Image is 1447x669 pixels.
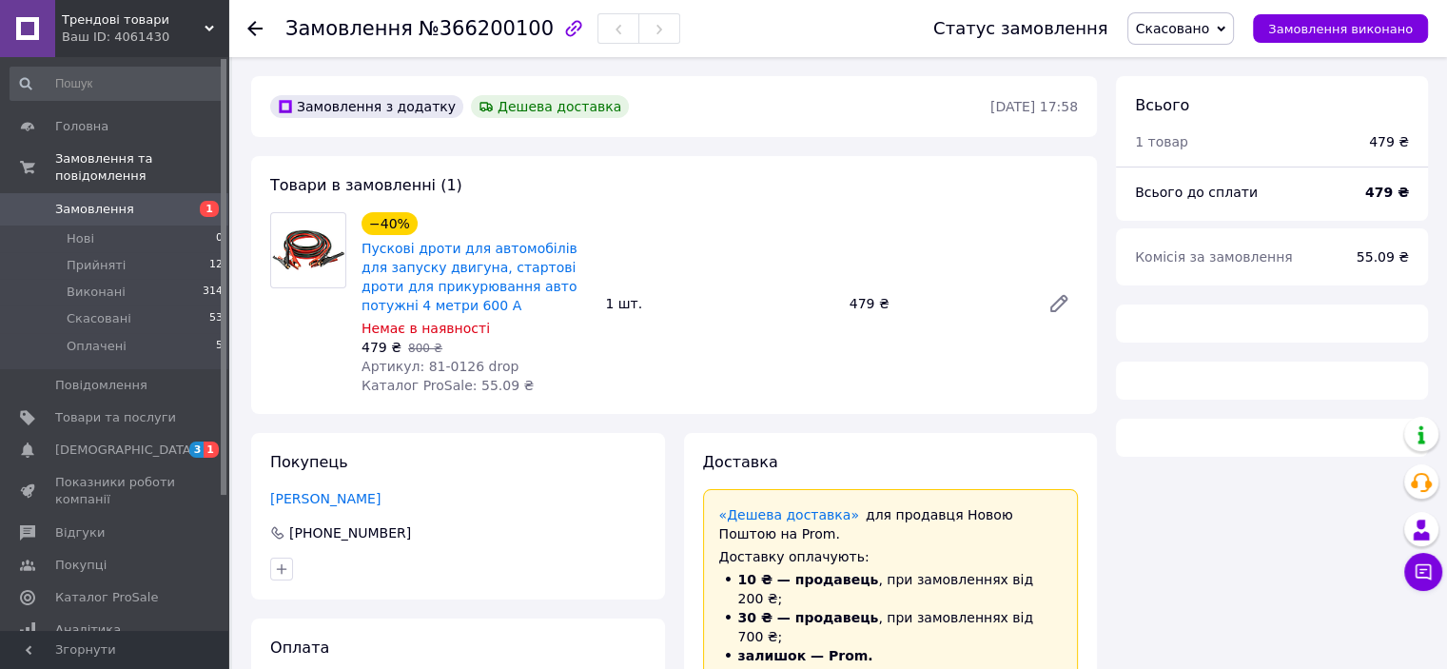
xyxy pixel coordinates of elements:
div: [PHONE_NUMBER] [287,523,413,542]
span: Артикул: 81-0126 drop [362,359,518,374]
div: Статус замовлення [933,19,1108,38]
span: Каталог ProSale: 55.09 ₴ [362,378,534,393]
a: Пускові дроти для автомобілів для запуску двигуна, стартові дроти для прикурювання авто потужні 4... [362,241,577,313]
span: Оплачені [67,338,127,355]
span: 1 [200,201,219,217]
button: Чат з покупцем [1404,553,1442,591]
button: Замовлення виконано [1253,14,1428,43]
span: №366200100 [419,17,554,40]
span: залишок — Prom. [738,648,873,663]
span: Нові [67,230,94,247]
div: 479 ₴ [1369,132,1409,151]
div: 1 шт. [597,290,841,317]
span: Замовлення [285,17,413,40]
div: −40% [362,212,418,235]
span: Прийняті [67,257,126,274]
span: Скасовано [1136,21,1210,36]
span: Замовлення виконано [1268,22,1413,36]
span: Показники роботи компанії [55,474,176,508]
span: 800 ₴ [408,342,442,355]
span: 12 [209,257,223,274]
div: Повернутися назад [247,19,263,38]
span: 3 [189,442,205,458]
span: Покупець [270,453,348,471]
span: Всього [1135,96,1189,114]
span: Немає в наявності [362,321,490,336]
span: Виконані [67,284,126,301]
span: Каталог ProSale [55,589,158,606]
span: Всього до сплати [1135,185,1258,200]
input: Пошук [10,67,225,101]
span: 314 [203,284,223,301]
a: Редагувати [1040,285,1078,323]
span: Скасовані [67,310,131,327]
li: , при замовленнях від 200 ₴; [719,570,1063,608]
span: Аналітика [55,621,121,639]
div: Доставку оплачують: [719,547,1063,566]
div: 479 ₴ [842,290,1032,317]
span: 10 ₴ — продавець [738,572,879,587]
span: 30 ₴ — продавець [738,610,879,625]
span: Замовлення та повідомлення [55,150,228,185]
span: Товари та послуги [55,409,176,426]
span: Комісія за замовлення [1135,249,1293,265]
div: Замовлення з додатку [270,95,463,118]
span: 5 [216,338,223,355]
span: Трендові товари [62,11,205,29]
span: 1 товар [1135,134,1188,149]
span: [DEMOGRAPHIC_DATA] [55,442,196,459]
span: Повідомлення [55,377,147,394]
div: для продавця Новою Поштою на Prom. [719,505,1063,543]
div: Ваш ID: 4061430 [62,29,228,46]
a: «Дешева доставка» [719,507,859,522]
span: Оплата [270,639,329,657]
img: Пускові дроти для автомобілів для запуску двигуна, стартові дроти для прикурювання авто потужні 4... [271,229,345,271]
span: 55.09 ₴ [1357,249,1409,265]
span: 0 [216,230,223,247]
span: 479 ₴ [362,340,401,355]
div: Дешева доставка [471,95,629,118]
span: 1 [204,442,219,458]
a: [PERSON_NAME] [270,491,381,506]
b: 479 ₴ [1365,185,1409,200]
span: 53 [209,310,223,327]
li: , при замовленнях від 700 ₴; [719,608,1063,646]
span: Товари в замовленні (1) [270,176,462,194]
span: Доставка [703,453,778,471]
span: Замовлення [55,201,134,218]
time: [DATE] 17:58 [990,99,1078,114]
span: Покупці [55,557,107,574]
span: Головна [55,118,108,135]
span: Відгуки [55,524,105,541]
